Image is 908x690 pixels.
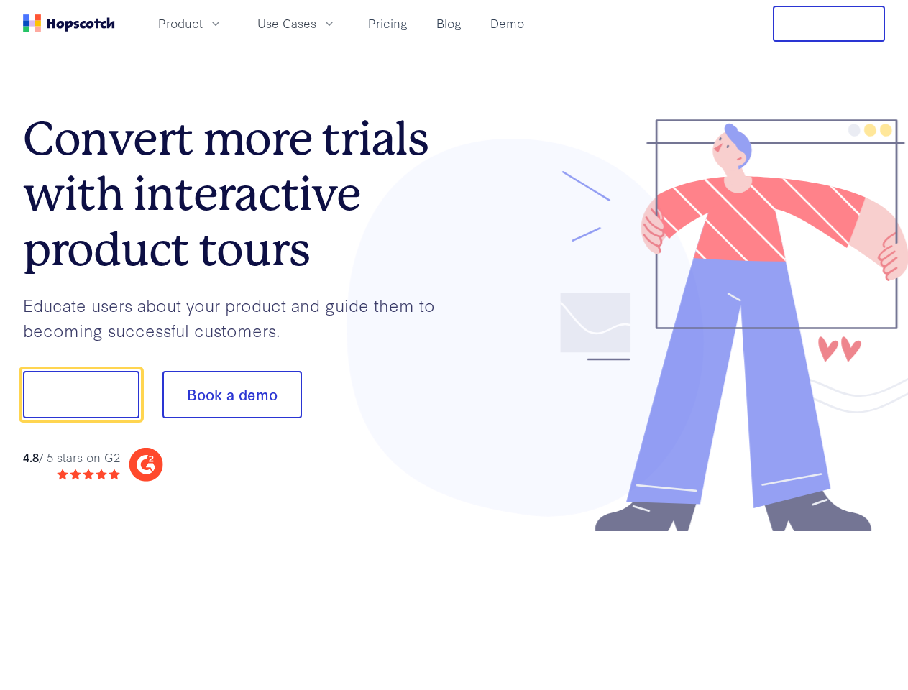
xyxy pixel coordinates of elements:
[23,293,454,342] p: Educate users about your product and guide them to becoming successful customers.
[431,11,467,35] a: Blog
[362,11,413,35] a: Pricing
[23,448,39,465] strong: 4.8
[23,371,139,418] button: Show me!
[23,111,454,277] h1: Convert more trials with interactive product tours
[485,11,530,35] a: Demo
[773,6,885,42] button: Free Trial
[257,14,316,32] span: Use Cases
[150,11,231,35] button: Product
[158,14,203,32] span: Product
[249,11,345,35] button: Use Cases
[162,371,302,418] button: Book a demo
[23,448,120,466] div: / 5 stars on G2
[23,14,115,32] a: Home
